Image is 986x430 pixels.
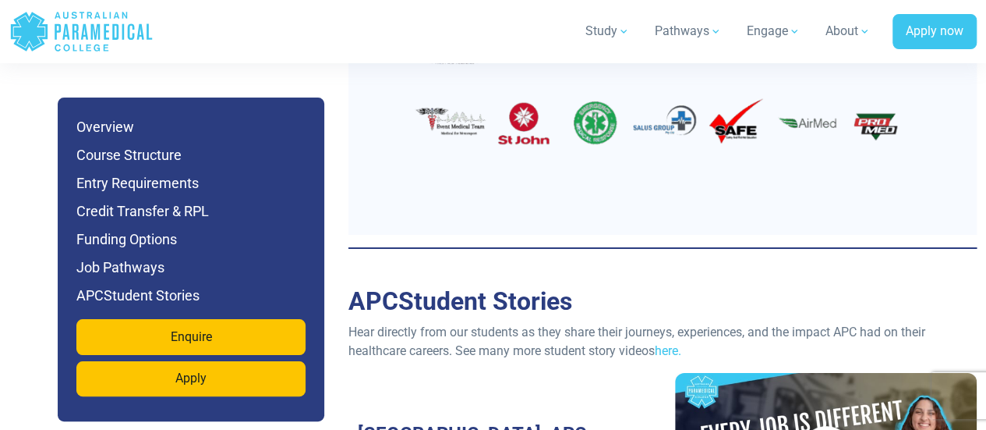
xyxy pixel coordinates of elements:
a: here. [655,343,681,358]
a: Apply now [892,14,977,50]
a: Study [576,9,639,53]
a: Engage [737,9,810,53]
a: Student Stories [398,286,572,316]
a: About [816,9,880,53]
a: Pathways [645,9,731,53]
h2: APC [348,286,977,316]
p: Hear directly from our students as they share their journeys, experiences, and the impact APC had... [348,323,977,361]
a: Australian Paramedical College [9,6,154,57]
